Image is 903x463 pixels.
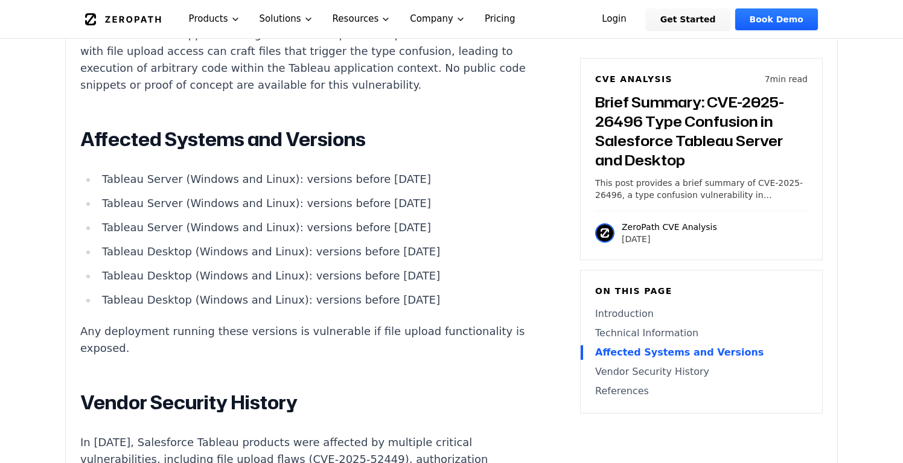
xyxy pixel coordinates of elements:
a: Vendor Security History [595,365,808,379]
a: Technical Information [595,326,808,340]
li: Tableau Server (Windows and Linux): versions before [DATE] [97,195,529,212]
a: Get Started [646,8,730,30]
a: References [595,384,808,398]
li: Tableau Server (Windows and Linux): versions before [DATE] [97,171,529,188]
h6: CVE Analysis [595,73,672,85]
a: Introduction [595,307,808,321]
a: Login [587,8,641,30]
p: 7 min read [765,73,808,85]
li: Tableau Desktop (Windows and Linux): versions before [DATE] [97,243,529,260]
p: [DATE] [622,233,717,245]
a: Book Demo [735,8,818,30]
h3: Brief Summary: CVE-2025-26496 Type Confusion in Salesforce Tableau Server and Desktop [595,92,808,170]
h2: Vendor Security History [80,391,529,415]
a: Affected Systems and Versions [595,345,808,360]
p: Any deployment running these versions is vulnerable if file upload functionality is exposed. [80,323,529,357]
li: Tableau Server (Windows and Linux): versions before [DATE] [97,219,529,236]
p: ZeroPath CVE Analysis [622,221,717,233]
p: The vulnerability affects both Windows and Linux versions, indicating that the flaw exists in cor... [80,9,529,94]
h2: Affected Systems and Versions [80,127,529,152]
img: ZeroPath CVE Analysis [595,223,614,243]
li: Tableau Desktop (Windows and Linux): versions before [DATE] [97,292,529,308]
h6: On this page [595,285,808,297]
li: Tableau Desktop (Windows and Linux): versions before [DATE] [97,267,529,284]
p: This post provides a brief summary of CVE-2025-26496, a type confusion vulnerability in Salesforc... [595,177,808,201]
